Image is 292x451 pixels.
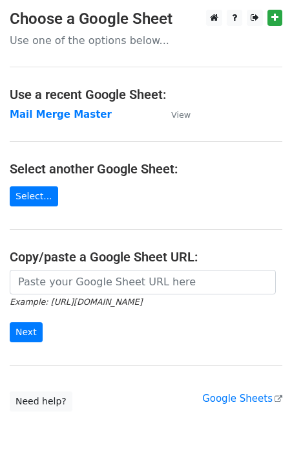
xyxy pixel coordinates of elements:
[10,87,282,102] h4: Use a recent Google Sheet:
[10,161,282,177] h4: Select another Google Sheet:
[10,249,282,265] h4: Copy/paste a Google Sheet URL:
[10,34,282,47] p: Use one of the options below...
[10,391,72,412] a: Need help?
[10,109,112,120] a: Mail Merge Master
[10,270,276,294] input: Paste your Google Sheet URL here
[158,109,191,120] a: View
[10,10,282,28] h3: Choose a Google Sheet
[10,297,142,307] small: Example: [URL][DOMAIN_NAME]
[10,322,43,342] input: Next
[171,110,191,120] small: View
[10,186,58,206] a: Select...
[202,393,282,404] a: Google Sheets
